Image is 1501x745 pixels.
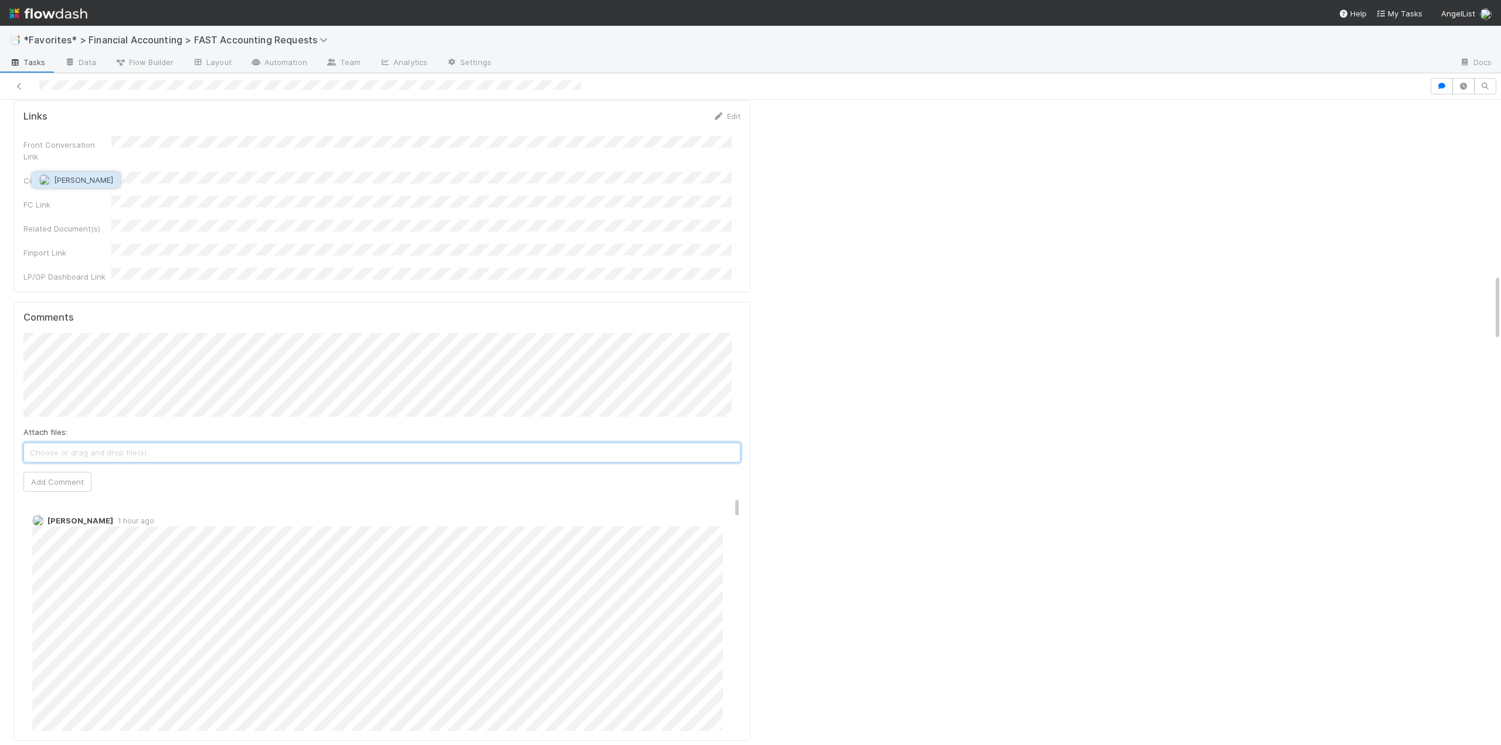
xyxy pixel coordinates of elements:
[24,443,740,462] span: Choose or drag and drop file(s)
[113,516,154,525] span: 1 hour ago
[23,111,47,123] h5: Links
[9,56,46,68] span: Tasks
[47,516,113,525] span: [PERSON_NAME]
[241,54,317,73] a: Automation
[1376,8,1422,19] a: My Tasks
[23,139,111,162] div: Front Conversation Link
[23,223,111,234] div: Related Document(s)
[32,515,44,526] img: avatar_8fe3758e-7d23-4e6b-a9f5-b81892974716.png
[23,175,111,186] div: Comptroller Link
[23,426,67,438] label: Attach files:
[9,4,87,23] img: logo-inverted-e16ddd16eac7371096b0.svg
[1339,8,1367,19] div: Help
[437,54,501,73] a: Settings
[1376,9,1422,18] span: My Tasks
[370,54,437,73] a: Analytics
[23,247,111,258] div: Finport Link
[32,172,120,188] button: [PERSON_NAME]
[54,175,113,185] span: [PERSON_NAME]
[9,35,21,45] span: 📑
[115,56,174,68] span: Flow Builder
[317,54,370,73] a: Team
[1480,8,1492,20] img: avatar_705f3a58-2659-4f93-91ad-7a5be837418b.png
[183,54,241,73] a: Layout
[23,472,91,492] button: Add Comment
[1450,54,1501,73] a: Docs
[39,174,50,186] img: avatar_8fe3758e-7d23-4e6b-a9f5-b81892974716.png
[1441,9,1475,18] span: AngelList
[23,199,111,210] div: FC Link
[55,54,106,73] a: Data
[23,271,111,283] div: LP/GP Dashboard Link
[23,312,741,324] h5: Comments
[23,34,334,46] span: *Favorites* > Financial Accounting > FAST Accounting Requests
[106,54,183,73] a: Flow Builder
[713,111,741,121] a: Edit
